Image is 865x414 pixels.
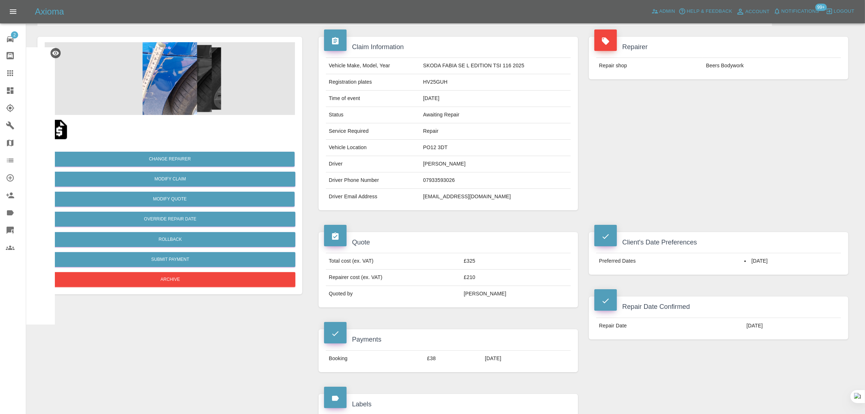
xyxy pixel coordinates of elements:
td: [DATE] [482,350,571,366]
td: HV25GUH [420,74,571,91]
span: Logout [834,7,854,16]
h4: Quote [324,238,573,247]
button: Submit Payment [45,252,295,267]
td: £210 [461,270,571,286]
button: Override Repair Date [45,212,295,227]
td: Status [326,107,420,123]
img: a9a2f310-2411-47cd-8609-4858bbad8a58 [45,42,295,115]
td: Awaiting Repair [420,107,571,123]
td: SKODA FABIA SE L EDITION TSI 116 2025 [420,58,571,74]
button: Open drawer [4,3,22,20]
h4: Payments [324,335,573,345]
td: [DATE] [420,91,571,107]
td: Time of event [326,91,420,107]
td: Repair Date [596,318,744,334]
button: Change Repairer [45,152,295,167]
td: Repairer cost (ex. VAT) [326,270,461,286]
button: Notifications [772,6,821,17]
span: 2 [11,31,18,39]
td: £38 [424,350,482,366]
button: Modify Quote [45,192,295,207]
a: Modify Claim [45,172,295,187]
h4: Client's Date Preferences [594,238,843,247]
td: Booking [326,350,424,366]
td: Registration plates [326,74,420,91]
td: £325 [461,253,571,270]
span: Admin [659,7,675,16]
td: [EMAIL_ADDRESS][DOMAIN_NAME] [420,189,571,205]
button: Help & Feedback [677,6,734,17]
td: Driver Email Address [326,189,420,205]
td: [DATE] [744,318,841,334]
h4: Claim Information [324,42,573,52]
button: Archive [45,272,295,287]
td: Repair [420,123,571,140]
span: Help & Feedback [687,7,732,16]
td: Driver Phone Number [326,172,420,189]
a: Account [734,6,772,17]
td: Preferred Dates [596,253,741,269]
td: Repair shop [596,58,703,74]
td: 07933593026 [420,172,571,189]
td: Service Required [326,123,420,140]
h4: Labels [324,399,573,409]
td: Driver [326,156,420,172]
h5: Axioma [35,6,64,17]
td: [PERSON_NAME] [420,156,571,172]
td: [PERSON_NAME] [461,286,571,302]
td: Vehicle Location [326,140,420,156]
h4: Repair Date Confirmed [594,302,843,312]
img: qt_1S5o6PA4aDea5wMj1778hJop [48,118,71,141]
td: PO12 3DT [420,140,571,156]
button: Logout [824,6,856,17]
span: Notifications [781,7,819,16]
td: Quoted by [326,286,461,302]
button: Rollback [45,232,295,247]
span: Account [745,8,770,16]
span: 99+ [815,4,827,11]
td: Vehicle Make, Model, Year [326,58,420,74]
a: Admin [650,6,677,17]
h4: Repairer [594,42,843,52]
td: Beers Bodywork [703,58,841,74]
td: Total cost (ex. VAT) [326,253,461,270]
li: [DATE] [744,258,838,265]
